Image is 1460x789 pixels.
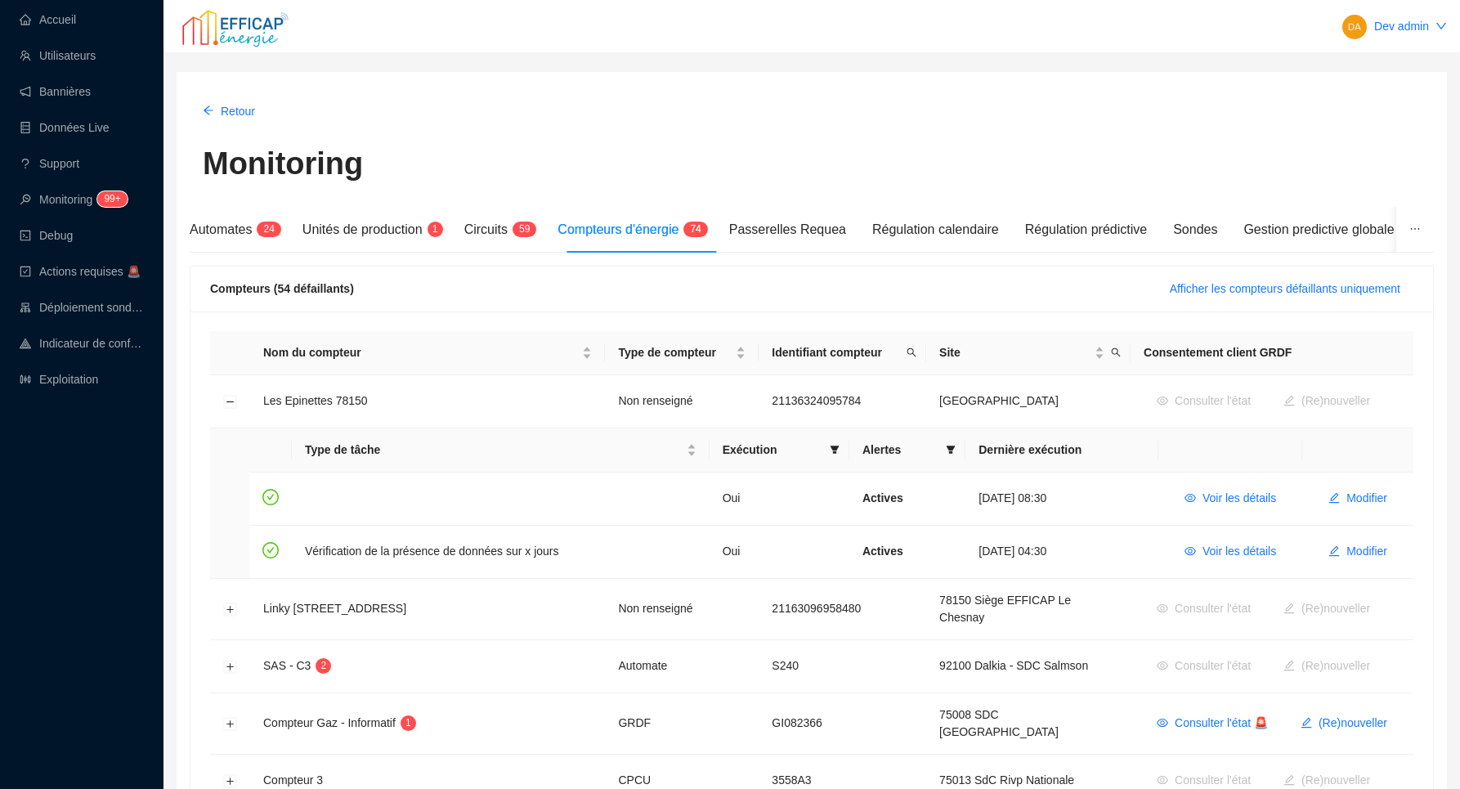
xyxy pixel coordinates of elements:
span: 5 [519,223,525,235]
span: Compteurs (54 défaillants) [210,282,354,295]
th: Nom du compteur [250,331,605,375]
span: Type de tâche [305,442,683,459]
span: check-circle [262,542,279,558]
button: Voir les détails [1171,539,1289,565]
span: 75008 SDC [GEOGRAPHIC_DATA] [939,708,1059,738]
span: SAS - C3 [263,659,311,672]
span: edit [1328,545,1340,557]
th: Type de compteur [605,331,759,375]
div: Régulation prédictive [1025,220,1147,240]
span: 2 [263,223,269,235]
a: monitorMonitoring99+ [20,193,123,206]
span: Retour [221,103,255,120]
button: (Re)nouveller [1270,596,1383,622]
span: Modifier [1346,543,1387,560]
td: GI082366 [759,693,926,755]
a: databaseDonnées Live [20,121,110,134]
span: Les Epinettes 78150 [263,394,368,407]
span: edit [1301,717,1312,728]
sup: 158 [97,191,127,207]
span: filter [830,445,840,455]
a: heat-mapIndicateur de confort [20,337,144,350]
span: search [903,341,920,365]
button: (Re)nouveller [1270,653,1383,679]
button: Développer la ligne [224,603,237,616]
span: Alertes [862,442,939,459]
sup: 2 [316,658,331,674]
span: check-circle [262,489,279,505]
div: Régulation calendaire [872,220,999,240]
span: Modifier [1346,490,1387,507]
td: Vérification de la présence de données sur x jours [292,526,710,578]
span: Passerelles Requea [729,222,846,236]
button: Consulter l'état [1144,653,1264,679]
a: questionSupport [20,157,79,170]
img: 21a1b9dc26c3388413a7383f0df45f3c [1342,15,1367,39]
a: homeAccueil [20,13,76,26]
span: Type de compteur [618,344,732,361]
sup: 1 [428,222,443,237]
td: [DATE] 08:30 [965,473,1158,526]
span: 2 [321,660,327,671]
button: Dev admin [1328,13,1460,39]
a: slidersExploitation [20,373,98,386]
span: filter [826,438,843,462]
span: Voir les détails [1202,543,1276,560]
span: 7 [690,223,696,235]
td: 21163096958480 [759,579,926,640]
td: [DATE] 04:30 [965,526,1158,578]
th: Dernière exécution [965,428,1158,473]
span: search [907,347,916,357]
button: Consulter l'état 🚨 [1144,711,1281,737]
button: (Re)nouveller [1288,711,1400,737]
a: clusterDéploiement sondes [20,301,144,314]
span: Voir les détails [1202,490,1276,507]
span: Circuits [464,222,508,236]
span: Exécution [723,442,823,459]
button: Modifier [1315,539,1400,565]
button: Voir les détails [1171,486,1289,512]
button: ellipsis [1396,207,1434,253]
button: Modifier [1315,486,1400,512]
span: Compteur Gaz - Informatif [263,716,396,729]
button: Afficher les compteurs défaillants uniquement [1157,276,1413,302]
td: GRDF [605,693,759,755]
a: teamUtilisateurs [20,49,96,62]
button: Consulter l'état [1144,388,1264,415]
td: S240 [759,640,926,693]
sup: 24 [257,222,280,237]
sup: 74 [683,222,707,237]
span: filter [946,445,956,455]
span: (Re)nouveller [1319,715,1387,732]
span: Site [939,344,1091,361]
span: 4 [696,223,701,235]
strong: Actives [862,545,903,558]
span: Compteurs d'énergie [558,222,678,236]
span: down [1435,20,1447,32]
span: Automates [190,222,252,236]
button: Développer la ligne [224,775,237,788]
span: Consulter l'état 🚨 [1175,715,1268,732]
button: Développer la ligne [224,661,237,674]
span: Oui [723,491,741,504]
span: [GEOGRAPHIC_DATA] [939,394,1059,407]
div: Gestion predictive globale [1243,220,1394,240]
strong: Actives [862,491,903,504]
span: Unités de production [302,222,423,236]
td: Automate [605,640,759,693]
button: (Re)nouveller [1270,388,1383,415]
th: Type de tâche [292,428,710,473]
div: Sondes [1173,220,1217,240]
span: edit [1328,492,1340,504]
span: 92100 Dalkia - SDC Salmson [939,659,1088,672]
span: Linky [STREET_ADDRESS] [263,602,406,615]
span: ellipsis [1409,223,1421,235]
span: 9 [525,222,531,237]
span: 1 [432,223,438,235]
td: 21136324095784 [759,375,926,428]
span: 1 [405,717,411,728]
button: Retour [190,98,268,124]
span: Compteur 3 [263,773,323,787]
span: check-square [20,266,31,277]
sup: 59 [513,222,536,237]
